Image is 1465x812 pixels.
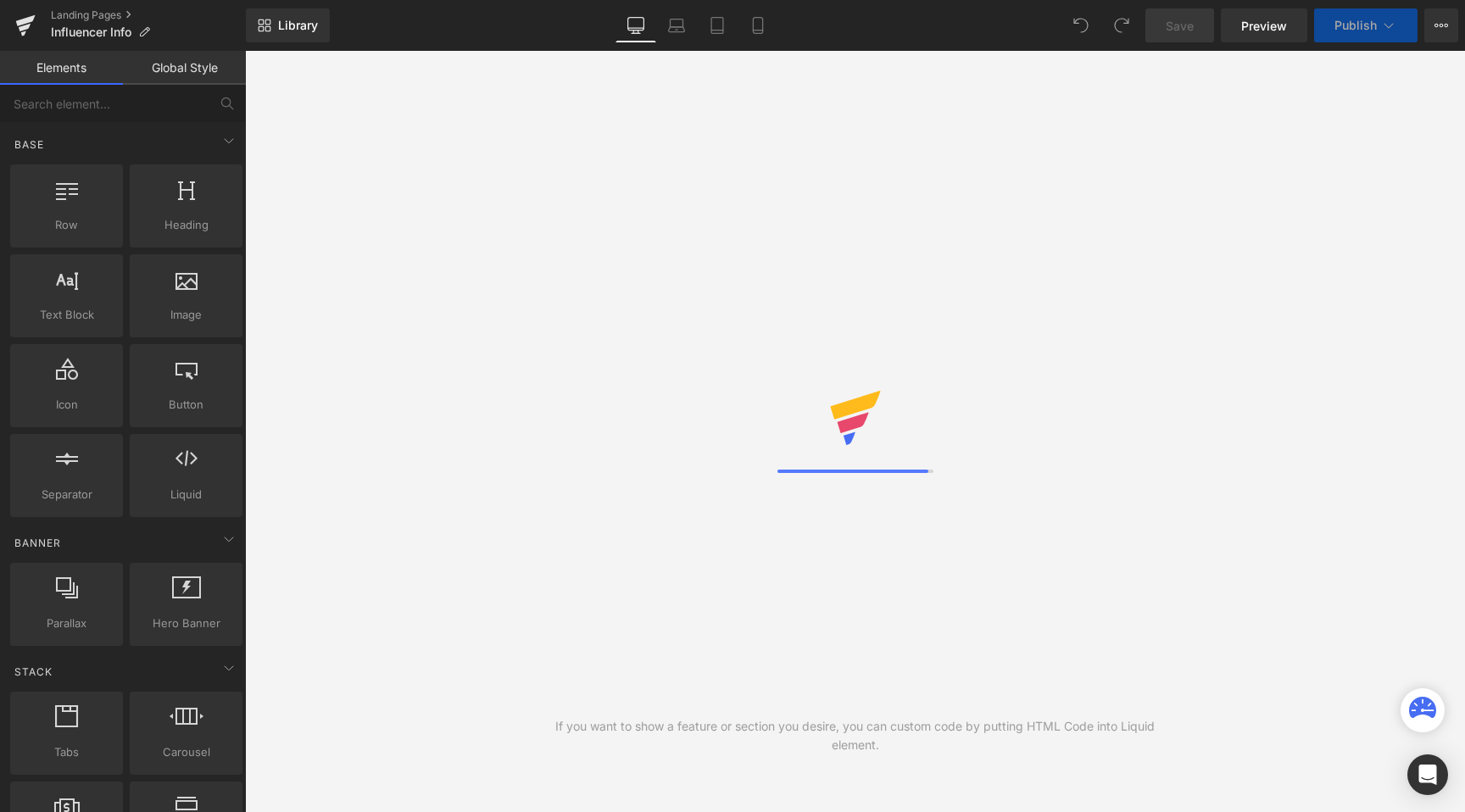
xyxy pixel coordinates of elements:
span: Influencer Info [51,25,131,39]
button: Publish [1314,8,1418,42]
span: Base [13,136,46,153]
span: Row [15,216,118,234]
span: Icon [15,396,118,414]
button: More [1424,8,1458,42]
span: Save [1166,17,1194,35]
span: Preview [1241,17,1287,35]
span: Liquid [135,486,237,503]
div: If you want to show a feature or section you desire, you can custom code by putting HTML Code int... [550,717,1161,754]
button: Redo [1105,8,1139,42]
a: Desktop [616,8,656,42]
span: Separator [15,486,118,503]
a: Laptop [656,8,697,42]
a: Landing Pages [51,8,246,22]
span: Text Block [15,306,118,324]
a: Preview [1221,8,1307,42]
a: Tablet [697,8,738,42]
span: Stack [13,664,54,680]
span: Tabs [15,743,118,761]
a: New Library [246,8,330,42]
span: Library [278,18,318,33]
span: Image [135,306,237,324]
a: Mobile [738,8,778,42]
a: Global Style [123,51,246,85]
div: Open Intercom Messenger [1407,754,1448,795]
span: Parallax [15,615,118,632]
span: Carousel [135,743,237,761]
span: Banner [13,535,63,551]
span: Publish [1334,19,1377,32]
span: Heading [135,216,237,234]
span: Hero Banner [135,615,237,632]
span: Button [135,396,237,414]
button: Undo [1064,8,1098,42]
